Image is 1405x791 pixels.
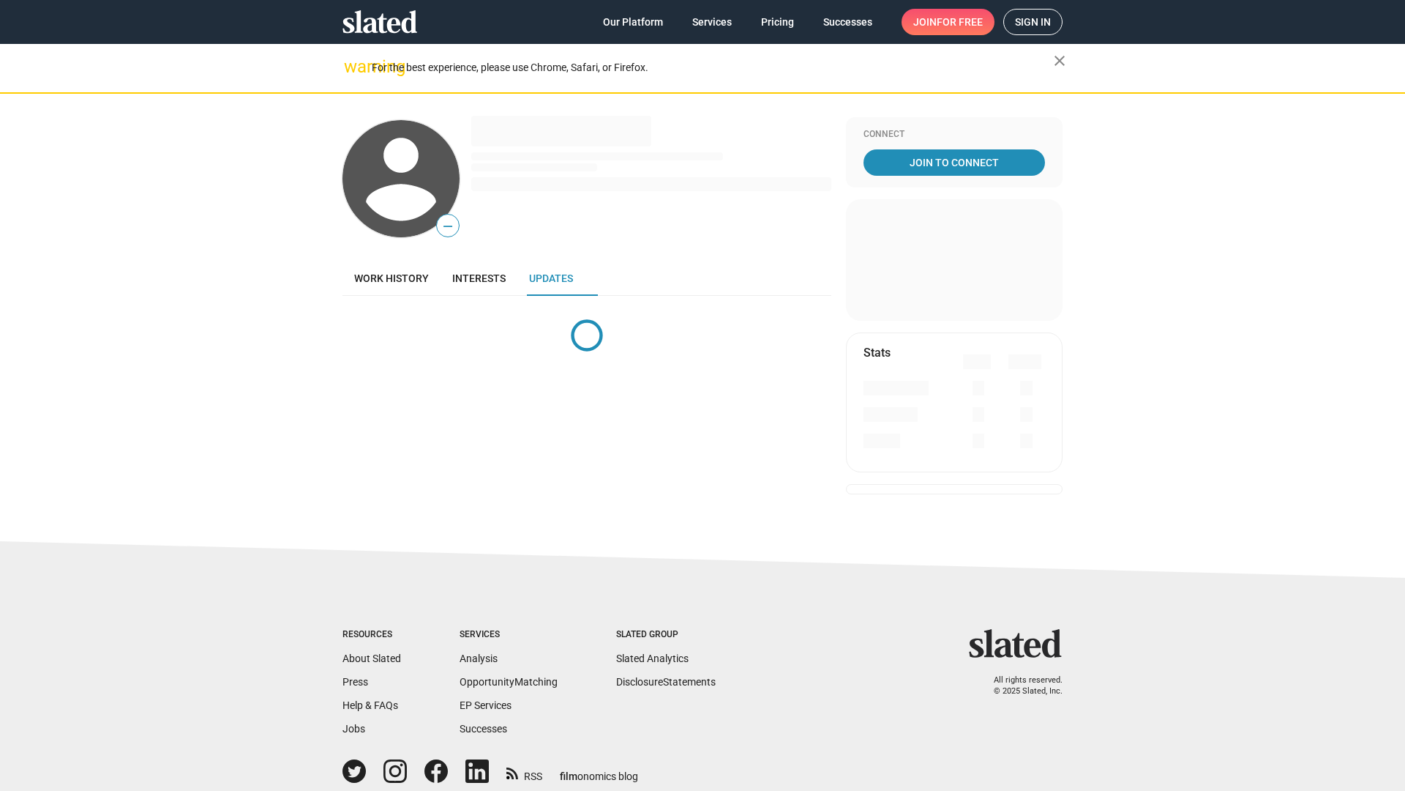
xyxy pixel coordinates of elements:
a: Sign in [1003,9,1063,35]
a: Jobs [342,723,365,735]
a: Successes [812,9,884,35]
a: Press [342,676,368,688]
a: RSS [506,761,542,784]
span: for free [937,9,983,35]
a: Services [681,9,743,35]
a: Joinfor free [902,9,994,35]
span: Successes [823,9,872,35]
span: Work history [354,272,429,284]
div: Slated Group [616,629,716,641]
span: Sign in [1015,10,1051,34]
span: Our Platform [603,9,663,35]
a: Help & FAQs [342,699,398,711]
a: Updates [517,261,585,296]
span: Join To Connect [866,149,1042,176]
a: Analysis [460,653,498,664]
mat-icon: close [1051,52,1068,70]
a: Slated Analytics [616,653,689,664]
span: — [437,217,459,236]
a: About Slated [342,653,401,664]
a: Work history [342,261,441,296]
div: For the best experience, please use Chrome, Safari, or Firefox. [372,58,1054,78]
div: Services [460,629,558,641]
a: Successes [460,723,507,735]
mat-icon: warning [344,58,361,75]
span: Services [692,9,732,35]
span: film [560,770,577,782]
a: Join To Connect [863,149,1045,176]
a: OpportunityMatching [460,676,558,688]
span: Join [913,9,983,35]
a: EP Services [460,699,512,711]
span: Pricing [761,9,794,35]
a: Pricing [749,9,806,35]
a: Interests [441,261,517,296]
mat-card-title: Stats [863,345,891,360]
p: All rights reserved. © 2025 Slated, Inc. [978,675,1063,697]
a: Our Platform [591,9,675,35]
div: Connect [863,129,1045,141]
span: Interests [452,272,506,284]
a: DisclosureStatements [616,676,716,688]
span: Updates [529,272,573,284]
a: filmonomics blog [560,758,638,784]
div: Resources [342,629,401,641]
